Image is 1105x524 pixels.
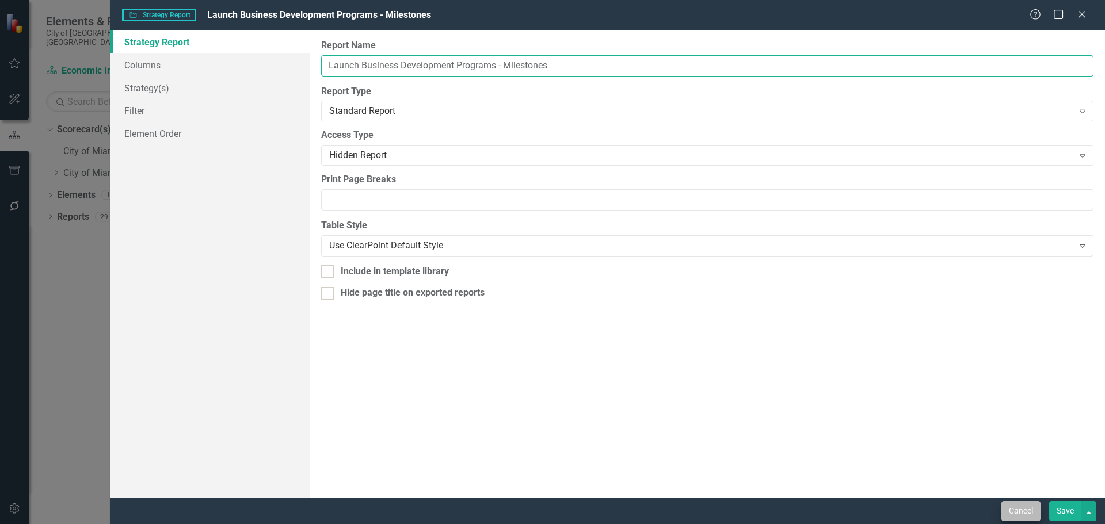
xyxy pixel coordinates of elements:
a: Element Order [110,122,310,145]
div: Hide page title on exported reports [341,286,485,300]
a: Columns [110,53,310,77]
a: Strategy Report [110,30,310,53]
div: Include in template library [341,265,449,278]
input: Report Name [321,55,1093,77]
button: Save [1049,501,1081,521]
label: Print Page Breaks [321,173,1093,186]
label: Table Style [321,219,1093,232]
div: Standard Report [329,105,1073,118]
span: Strategy Report [122,9,196,21]
span: Launch Business Development Programs - Milestones [207,9,431,20]
a: Strategy(s) [110,77,310,100]
div: Hidden Report [329,149,1073,162]
label: Access Type [321,129,1093,142]
label: Report Name [321,39,1093,52]
label: Report Type [321,85,1093,98]
a: Filter [110,99,310,122]
button: Cancel [1001,501,1041,521]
